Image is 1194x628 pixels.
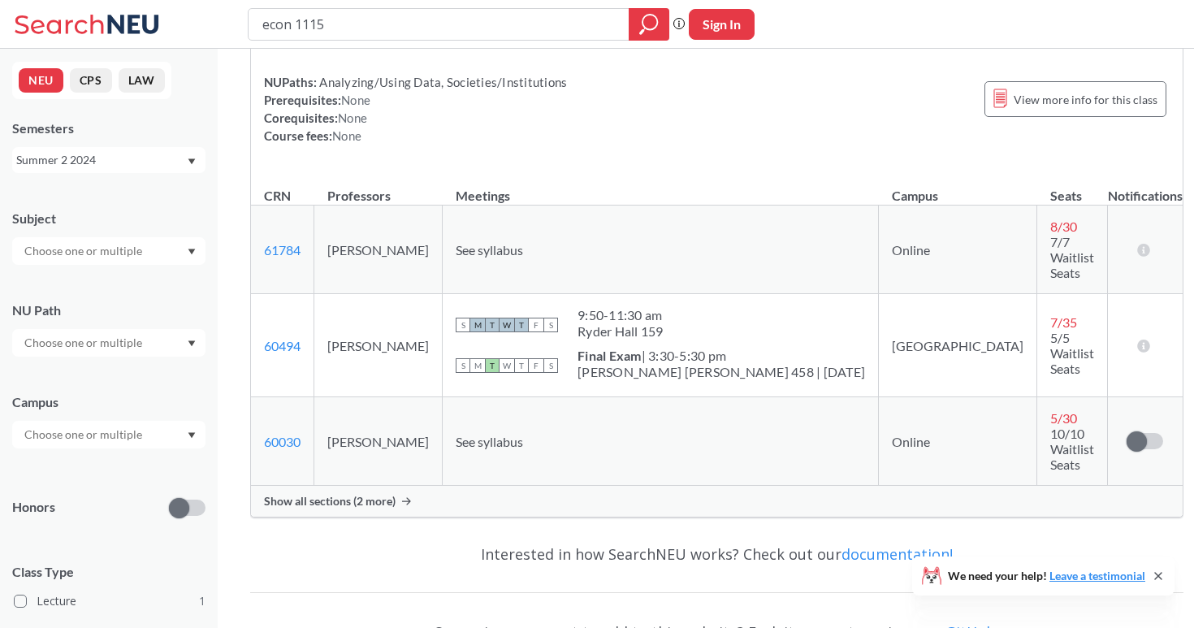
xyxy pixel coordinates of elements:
[948,570,1145,582] span: We need your help!
[12,421,205,448] div: Dropdown arrow
[12,119,205,137] div: Semesters
[500,318,514,332] span: W
[314,206,443,294] td: [PERSON_NAME]
[1050,314,1077,330] span: 7 / 35
[264,242,301,258] a: 61784
[1014,89,1157,110] span: View more info for this class
[119,68,165,93] button: LAW
[1050,330,1094,376] span: 5/5 Waitlist Seats
[470,358,485,373] span: M
[16,425,153,444] input: Choose one or multiple
[199,592,205,610] span: 1
[188,432,196,439] svg: Dropdown arrow
[16,241,153,261] input: Choose one or multiple
[485,358,500,373] span: T
[456,434,523,449] span: See syllabus
[443,171,879,206] th: Meetings
[529,358,543,373] span: F
[514,318,529,332] span: T
[264,434,301,449] a: 60030
[314,397,443,486] td: [PERSON_NAME]
[456,358,470,373] span: S
[16,151,186,169] div: Summer 2 2024
[456,242,523,258] span: See syllabus
[879,171,1037,206] th: Campus
[879,294,1037,397] td: [GEOGRAPHIC_DATA]
[12,210,205,227] div: Subject
[1049,569,1145,583] a: Leave a testimonial
[188,340,196,347] svg: Dropdown arrow
[314,294,443,397] td: [PERSON_NAME]
[689,9,755,40] button: Sign In
[12,563,205,581] span: Class Type
[12,329,205,357] div: Dropdown arrow
[338,110,367,125] span: None
[317,75,567,89] span: Analyzing/Using Data, Societies/Institutions
[12,498,55,517] p: Honors
[261,11,617,38] input: Class, professor, course number, "phrase"
[879,397,1037,486] td: Online
[19,68,63,93] button: NEU
[500,358,514,373] span: W
[16,333,153,353] input: Choose one or multiple
[12,393,205,411] div: Campus
[578,323,664,340] div: Ryder Hall 159
[70,68,112,93] button: CPS
[1037,171,1108,206] th: Seats
[514,358,529,373] span: T
[264,494,396,509] span: Show all sections (2 more)
[12,147,205,173] div: Summer 2 2024Dropdown arrow
[264,73,567,145] div: NUPaths: Prerequisites: Corequisites: Course fees:
[470,318,485,332] span: M
[629,8,669,41] div: magnifying glass
[639,13,659,36] svg: magnifying glass
[14,591,205,612] label: Lecture
[1050,219,1077,234] span: 8 / 30
[879,206,1037,294] td: Online
[12,301,205,319] div: NU Path
[264,187,291,205] div: CRN
[314,171,443,206] th: Professors
[1050,410,1077,426] span: 5 / 30
[1050,426,1094,472] span: 10/10 Waitlist Seats
[529,318,543,332] span: F
[188,158,196,165] svg: Dropdown arrow
[341,93,370,107] span: None
[578,348,865,364] div: | 3:30-5:30 pm
[250,531,1183,578] div: Interested in how SearchNEU works? Check out our
[578,348,642,363] b: Final Exam
[543,358,558,373] span: S
[12,237,205,265] div: Dropdown arrow
[264,338,301,353] a: 60494
[456,318,470,332] span: S
[251,486,1183,517] div: Show all sections (2 more)
[578,364,865,380] div: [PERSON_NAME] [PERSON_NAME] 458 | [DATE]
[841,544,953,564] a: documentation!
[332,128,361,143] span: None
[578,307,664,323] div: 9:50 - 11:30 am
[485,318,500,332] span: T
[1108,171,1183,206] th: Notifications
[1050,234,1094,280] span: 7/7 Waitlist Seats
[188,249,196,255] svg: Dropdown arrow
[543,318,558,332] span: S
